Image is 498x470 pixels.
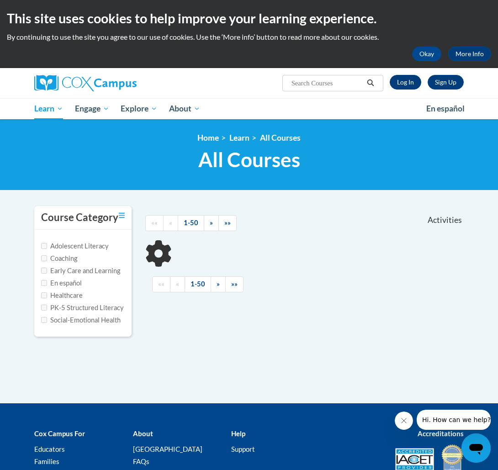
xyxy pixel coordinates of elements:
[34,445,65,453] a: Educators
[41,266,120,276] label: Early Care and Learning
[75,103,109,114] span: Engage
[211,276,226,292] a: Next
[7,32,491,42] p: By continuing to use the site you agree to our use of cookies. Use the ‘More info’ button to read...
[163,215,178,231] a: Previous
[34,75,168,91] a: Cox Campus
[217,280,220,288] span: »
[412,47,441,61] button: Okay
[41,255,47,261] input: Checkbox for Options
[198,148,300,172] span: All Courses
[417,410,491,430] iframe: Message from company
[28,98,69,119] a: Learn
[41,253,77,264] label: Coaching
[169,103,200,114] span: About
[231,280,238,288] span: »»
[428,215,462,225] span: Activities
[210,219,213,227] span: »
[115,98,163,119] a: Explore
[41,241,109,251] label: Adolescent Literacy
[428,75,464,90] a: Register
[133,445,202,453] a: [GEOGRAPHIC_DATA]
[34,103,63,114] span: Learn
[169,219,172,227] span: «
[41,211,118,225] h3: Course Category
[34,457,59,465] a: Families
[34,75,137,91] img: Cox Campus
[41,315,121,325] label: Social-Emotional Health
[231,445,255,453] a: Support
[41,317,47,323] input: Checkbox for Options
[119,211,125,221] a: Toggle collapse
[41,305,47,311] input: Checkbox for Options
[158,280,164,288] span: ««
[41,303,124,313] label: PK-5 Structured Literacy
[291,78,364,89] input: Search Courses
[224,219,231,227] span: »»
[178,215,204,231] a: 1-50
[27,98,471,119] div: Main menu
[34,429,85,438] b: Cox Campus For
[395,412,413,430] iframe: Close message
[197,133,219,143] a: Home
[225,276,244,292] a: End
[418,429,464,438] b: Accreditations
[41,292,47,298] input: Checkbox for Options
[420,99,471,118] a: En español
[364,78,377,89] button: Search
[41,243,47,249] input: Checkbox for Options
[41,290,83,301] label: Healthcare
[260,133,301,143] a: All Courses
[69,98,115,119] a: Engage
[133,457,149,465] a: FAQs
[163,98,206,119] a: About
[390,75,421,90] a: Log In
[121,103,157,114] span: Explore
[176,280,179,288] span: «
[151,219,158,227] span: ««
[152,276,170,292] a: Begining
[41,280,47,286] input: Checkbox for Options
[41,278,82,288] label: En español
[7,9,491,27] h2: This site uses cookies to help improve your learning experience.
[204,215,219,231] a: Next
[461,433,491,463] iframe: Button to launch messaging window
[185,276,211,292] a: 1-50
[426,104,465,113] span: En español
[229,133,249,143] a: Learn
[41,268,47,274] input: Checkbox for Options
[145,215,164,231] a: Begining
[231,429,245,438] b: Help
[133,429,153,438] b: About
[170,276,185,292] a: Previous
[218,215,237,231] a: End
[448,47,491,61] a: More Info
